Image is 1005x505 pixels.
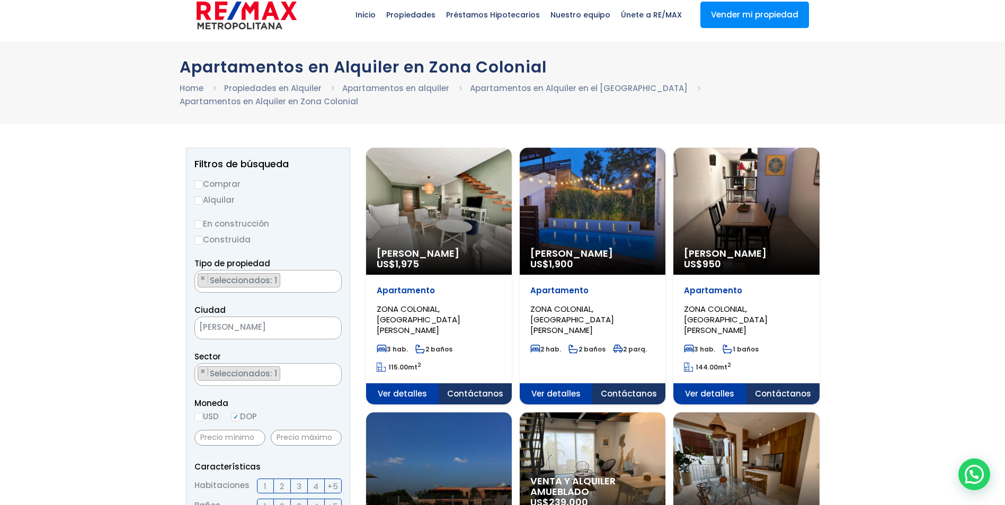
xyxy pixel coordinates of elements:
[264,480,266,493] span: 1
[696,363,718,372] span: 144.00
[194,258,270,269] span: Tipo de propiedad
[530,248,655,259] span: [PERSON_NAME]
[194,351,221,362] span: Sector
[194,193,342,206] label: Alquilar
[194,220,203,229] input: En construcción
[415,345,452,354] span: 2 baños
[366,383,439,404] span: Ver detalles
[746,383,820,404] span: Contáctanos
[194,236,203,245] input: Construida
[530,345,561,354] span: 2 hab.
[684,345,715,354] span: 3 hab.
[684,257,721,270] span: US$
[313,480,318,493] span: 4
[224,83,322,94] a: Propiedades en Alquiler
[194,304,226,315] span: Ciudad
[592,383,665,404] span: Contáctanos
[684,303,768,336] span: ZONA COLONIAL, [GEOGRAPHIC_DATA][PERSON_NAME]
[613,345,647,354] span: 2 parq.
[194,233,342,246] label: Construida
[417,361,421,369] sup: 2
[327,480,338,493] span: +5
[366,148,512,404] a: [PERSON_NAME] US$1,975 Apartamento ZONA COLONIAL, [GEOGRAPHIC_DATA][PERSON_NAME] 3 hab. 2 baños 1...
[684,363,731,372] span: mt
[198,274,208,283] button: Remove item
[377,345,408,354] span: 3 hab.
[325,323,331,333] span: ×
[194,317,342,339] span: SANTO DOMINGO DE GUZMÁN
[377,248,501,259] span: [PERSON_NAME]
[209,368,280,379] span: Seleccionados: 1
[194,181,203,189] input: Comprar
[520,383,593,404] span: Ver detalles
[684,248,808,259] span: [PERSON_NAME]
[684,285,808,296] p: Apartamento
[200,367,206,376] span: ×
[194,479,250,493] span: Habitaciones
[180,83,203,94] a: Home
[388,363,408,372] span: 115.00
[280,480,284,493] span: 2
[194,217,342,230] label: En construcción
[549,257,573,270] span: 1,900
[700,2,809,28] a: Vender mi propiedad
[377,363,421,372] span: mt
[377,257,419,270] span: US$
[194,413,203,421] input: USD
[194,196,203,205] input: Alquilar
[194,430,265,446] input: Precio mínimo
[530,285,655,296] p: Apartamento
[194,396,342,410] span: Moneda
[530,303,614,336] span: ZONA COLONIAL, [GEOGRAPHIC_DATA][PERSON_NAME]
[673,383,746,404] span: Ver detalles
[395,257,419,270] span: 1,975
[330,274,335,283] span: ×
[194,410,219,423] label: USD
[568,345,606,354] span: 2 baños
[297,480,301,493] span: 3
[180,58,826,76] h1: Apartamentos en Alquiler en Zona Colonial
[271,430,342,446] input: Precio máximo
[727,361,731,369] sup: 2
[200,274,206,283] span: ×
[530,257,573,270] span: US$
[195,320,315,335] span: SANTO DOMINGO DE GUZMÁN
[470,83,688,94] a: Apartamentos en Alquiler en el [GEOGRAPHIC_DATA]
[209,275,280,286] span: Seleccionados: 1
[194,159,342,169] h2: Filtros de búsqueda
[194,177,342,191] label: Comprar
[439,383,512,404] span: Contáctanos
[530,476,655,497] span: Venta y alquiler amueblado
[723,345,759,354] span: 1 baños
[377,303,460,336] span: ZONA COLONIAL, [GEOGRAPHIC_DATA][PERSON_NAME]
[702,257,721,270] span: 950
[377,285,501,296] p: Apartamento
[195,364,201,386] textarea: Search
[330,367,335,376] span: ×
[198,366,280,381] li: EL MILLÓN
[180,95,358,108] li: Apartamentos en Alquiler en Zona Colonial
[330,366,336,377] button: Remove all items
[673,148,819,404] a: [PERSON_NAME] US$950 Apartamento ZONA COLONIAL, [GEOGRAPHIC_DATA][PERSON_NAME] 3 hab. 1 baños 144...
[198,367,208,376] button: Remove item
[520,148,665,404] a: [PERSON_NAME] US$1,900 Apartamento ZONA COLONIAL, [GEOGRAPHIC_DATA][PERSON_NAME] 2 hab. 2 baños 2...
[330,273,336,284] button: Remove all items
[194,460,342,473] p: Características
[232,410,257,423] label: DOP
[198,273,280,287] li: APARTAMENTO
[195,270,201,293] textarea: Search
[342,83,449,94] a: Apartamentos en alquiler
[232,413,240,421] input: DOP
[315,320,331,337] button: Remove all items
